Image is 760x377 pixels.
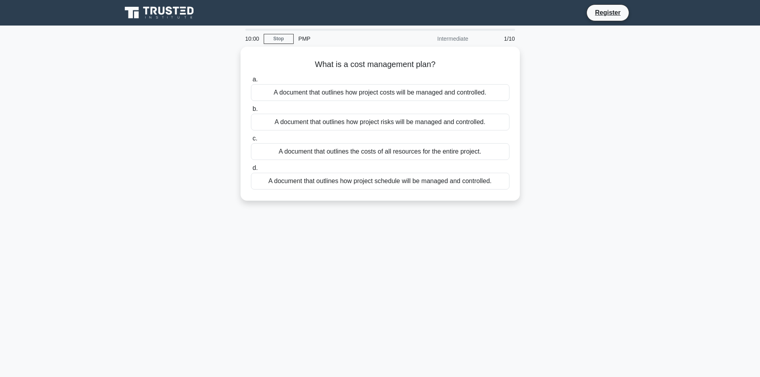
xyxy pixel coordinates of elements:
[294,31,403,47] div: PMP
[250,59,510,70] h5: What is a cost management plan?
[251,173,509,189] div: A document that outlines how project schedule will be managed and controlled.
[253,164,258,171] span: d.
[253,76,258,83] span: a.
[253,105,258,112] span: b.
[251,84,509,101] div: A document that outlines how project costs will be managed and controlled.
[264,34,294,44] a: Stop
[473,31,520,47] div: 1/10
[251,143,509,160] div: A document that outlines the costs of all resources for the entire project.
[251,114,509,130] div: A document that outlines how project risks will be managed and controlled.
[253,135,257,142] span: c.
[590,8,625,18] a: Register
[403,31,473,47] div: Intermediate
[241,31,264,47] div: 10:00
